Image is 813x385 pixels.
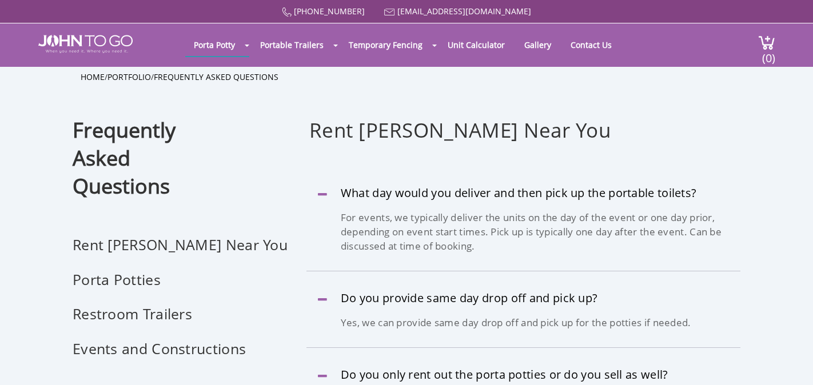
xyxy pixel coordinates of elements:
span: (0) [762,41,775,66]
a: Portfolio [107,71,151,82]
ul: / / [81,71,732,83]
li: Porta Potties [73,270,292,304]
a: Temporary Fencing [340,34,431,56]
img: Call [282,7,292,17]
a: Home [81,71,105,82]
div: Yes, we can provide same day drop off and pick up for the potties if needed. [306,316,740,347]
a: What day would you deliver and then pick up the portable toilets? [306,187,740,199]
li: Rent [PERSON_NAME] Near You [73,235,292,270]
a: Porta Potty [185,34,244,56]
div: Rent [PERSON_NAME] Near You [306,116,740,173]
img: cart a [758,35,775,50]
img: JOHN to go [38,35,133,53]
h1: Frequently Asked Questions [73,86,292,200]
a: Gallery [516,34,560,56]
a: Contact Us [562,34,620,56]
div: For events, we typically deliver the units on the day of the event or one day prior, depending on... [306,211,740,271]
img: Mail [384,9,395,16]
button: Live Chat [767,339,813,385]
a: Unit Calculator [439,34,513,56]
li: Events and Constructions [73,339,292,374]
a: Do you provide same day drop off and pick up? [306,292,740,304]
a: Do you only rent out the porta potties or do you sell as well? [306,368,740,381]
a: [EMAIL_ADDRESS][DOMAIN_NAME] [397,6,531,17]
a: Frequently Asked Questions [154,71,278,82]
a: [PHONE_NUMBER] [294,6,365,17]
li: Restroom Trailers [73,304,292,339]
a: Portable Trailers [252,34,332,56]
